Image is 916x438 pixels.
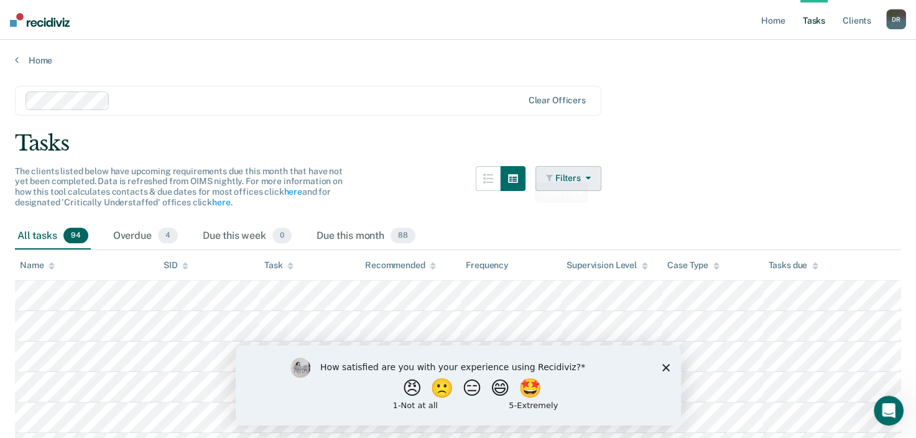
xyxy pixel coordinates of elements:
[111,223,180,250] div: Overdue4
[886,9,906,29] div: D R
[768,260,818,271] div: Tasks due
[391,228,415,244] span: 88
[272,228,292,244] span: 0
[314,223,418,250] div: Due this month88
[200,223,294,250] div: Due this week0
[15,131,901,156] div: Tasks
[164,260,189,271] div: SID
[10,13,70,27] img: Recidiviz
[15,166,343,207] span: The clients listed below have upcoming requirements due this month that have not yet been complet...
[874,396,904,426] iframe: Intercom live chat
[667,260,719,271] div: Case Type
[158,228,178,244] span: 4
[886,9,906,29] button: DR
[529,95,586,106] div: Clear officers
[20,260,55,271] div: Name
[236,345,681,426] iframe: Survey by Kim from Recidiviz
[15,223,91,250] div: All tasks94
[15,55,901,66] a: Home
[63,228,88,244] span: 94
[212,197,230,207] a: here
[264,260,294,271] div: Task
[567,260,648,271] div: Supervision Level
[466,260,509,271] div: Frequency
[284,187,302,197] a: here
[365,260,436,271] div: Recommended
[535,166,601,191] button: Filters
